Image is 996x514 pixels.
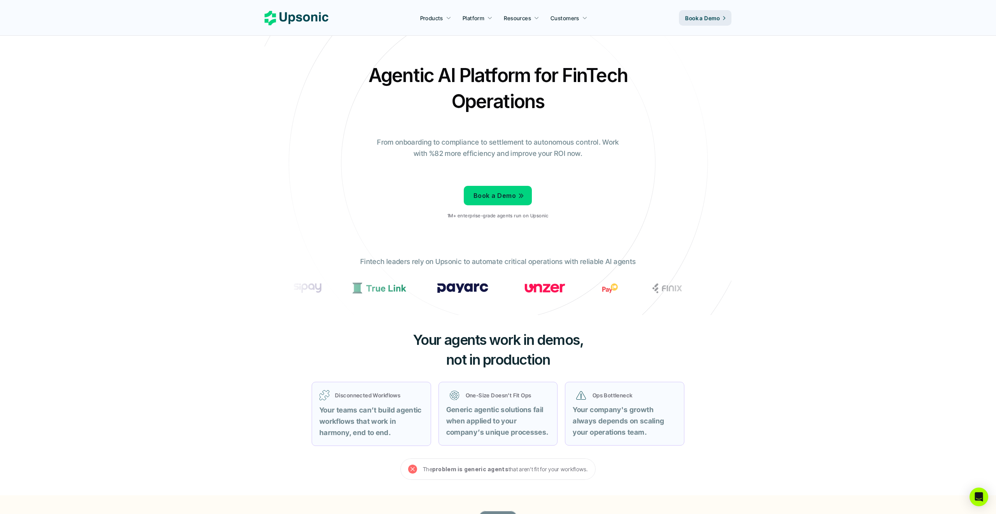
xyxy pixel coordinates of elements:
strong: problem is generic agents [432,466,509,472]
strong: Generic agentic solutions fail when applied to your company’s unique processes. [446,406,549,436]
p: Resources [504,14,531,22]
strong: Your teams can’t build agentic workflows that work in harmony, end to end. [319,406,423,437]
p: One-Size Doesn’t Fit Ops [466,391,547,399]
p: Fintech leaders rely on Upsonic to automate critical operations with reliable AI agents [360,256,636,267]
p: Products [420,14,443,22]
span: not in production [446,351,550,368]
span: Your agents work in demos, [413,331,584,348]
p: The that aren’t fit for your workflows. [423,464,588,474]
h2: Agentic AI Platform for FinTech Operations [362,62,634,114]
p: Book a Demo [685,14,720,22]
strong: Your company's growth always depends on scaling your operations team. [573,406,666,436]
p: Ops Bottleneck [593,391,673,399]
a: Book a Demo [464,186,532,205]
p: Customers [551,14,579,22]
p: From onboarding to compliance to settlement to autonomous control. Work with %82 more efficiency ... [372,137,624,159]
p: Disconnected Workflows [335,391,423,399]
p: Platform [463,14,484,22]
p: Book a Demo [473,190,516,201]
a: Products [416,11,456,25]
p: 1M+ enterprise-grade agents run on Upsonic [447,213,548,219]
div: Open Intercom Messenger [970,488,988,506]
a: Book a Demo [679,10,731,26]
